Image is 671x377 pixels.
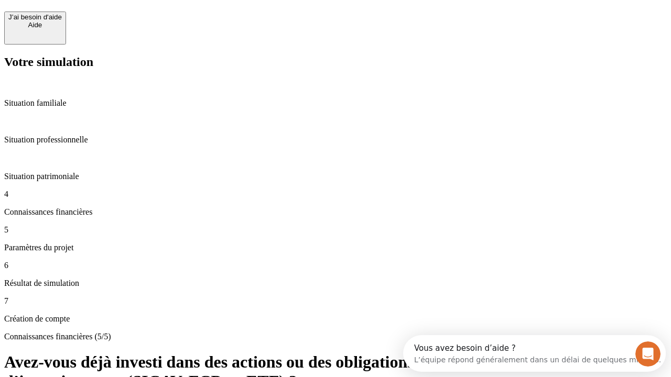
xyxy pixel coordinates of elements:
div: L’équipe répond généralement dans un délai de quelques minutes. [11,17,258,28]
iframe: Intercom live chat [635,341,661,367]
p: Situation familiale [4,98,667,108]
p: Situation patrimoniale [4,172,667,181]
p: Connaissances financières (5/5) [4,332,667,341]
p: Connaissances financières [4,207,667,217]
div: Aide [8,21,62,29]
button: J’ai besoin d'aideAide [4,12,66,45]
p: Création de compte [4,314,667,324]
p: 5 [4,225,667,235]
p: 4 [4,190,667,199]
p: Situation professionnelle [4,135,667,145]
iframe: Intercom live chat discovery launcher [403,335,666,372]
div: J’ai besoin d'aide [8,13,62,21]
div: Ouvrir le Messenger Intercom [4,4,289,33]
p: 6 [4,261,667,270]
p: Résultat de simulation [4,279,667,288]
p: 7 [4,296,667,306]
p: Paramètres du projet [4,243,667,252]
h2: Votre simulation [4,55,667,69]
div: Vous avez besoin d’aide ? [11,9,258,17]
